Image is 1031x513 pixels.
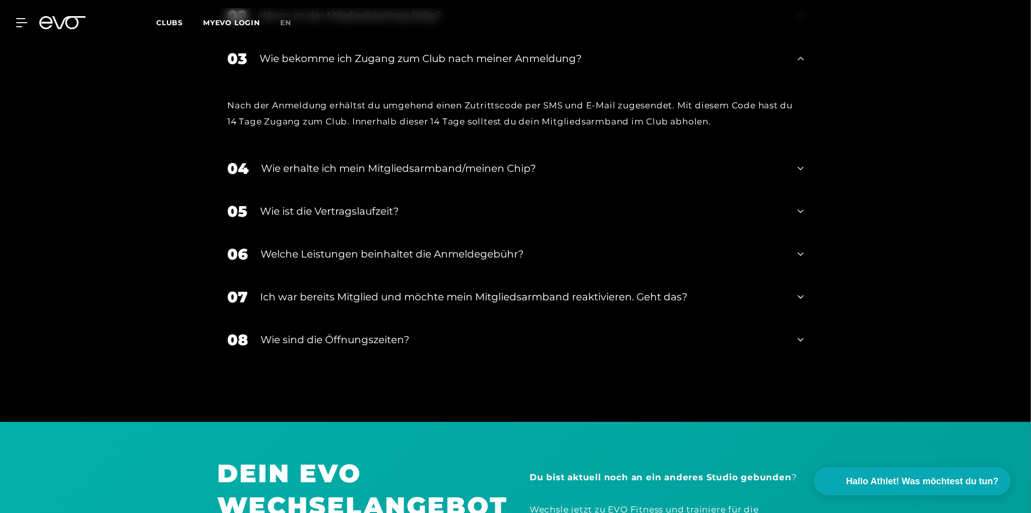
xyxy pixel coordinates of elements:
[260,204,785,219] div: Wie ist die Vertragslaufzeit?
[260,51,785,66] div: Wie bekomme ich Zugang zum Club nach meiner Anmeldung?
[227,243,248,266] div: 06
[261,161,785,176] div: Wie erhalte ich mein Mitgliedsarmband/meinen Chip?
[280,18,291,27] span: en
[530,472,792,482] strong: Du bist aktuell noch an ein anderes Studio gebunden
[227,97,804,130] div: Nach der Anmeldung erhältst du umgehend einen Zutrittscode per SMS und E-Mail zugesendet. Mit die...
[156,18,203,27] a: Clubs
[261,246,785,262] div: Welche Leistungen beinhaltet die Anmeldegebühr?
[227,157,248,180] div: 04
[227,200,247,223] div: 05
[227,286,247,308] div: 07
[227,329,248,351] div: 08
[260,289,785,304] div: Ich war bereits Mitglied und möchte mein Mitgliedsarmband reaktivieren. Geht das?
[261,332,785,347] div: Wie sind die Öffnungszeiten?
[227,47,247,70] div: 03
[156,18,183,27] span: Clubs
[814,467,1011,495] button: Hallo Athlet! Was möchtest du tun?
[846,475,999,488] span: Hallo Athlet! Was möchtest du tun?
[203,18,260,27] a: MYEVO LOGIN
[280,17,303,29] a: en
